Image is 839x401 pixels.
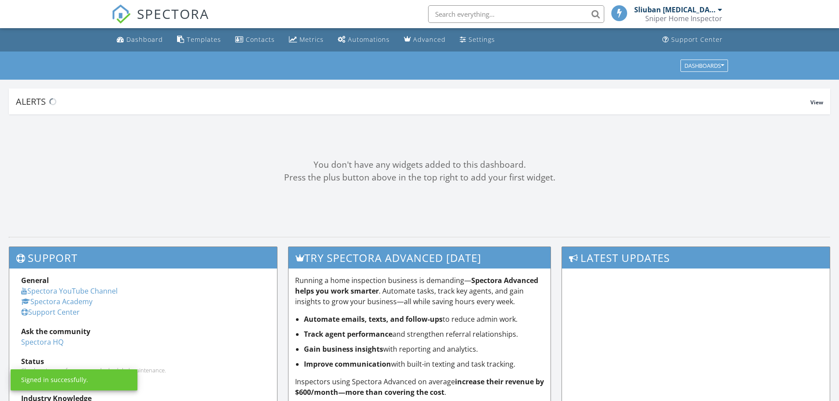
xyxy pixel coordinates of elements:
strong: increase their revenue by $600/month—more than covering the cost [295,377,544,397]
div: Alerts [16,96,810,107]
strong: General [21,276,49,285]
div: Contacts [246,35,275,44]
div: Support Center [671,35,723,44]
strong: Spectora Advanced helps you work smarter [295,276,538,296]
div: Status [21,356,265,367]
a: SPECTORA [111,12,209,30]
a: Spectora YouTube Channel [21,286,118,296]
div: Ask the community [21,326,265,337]
p: Inspectors using Spectora Advanced on average . [295,376,544,397]
div: Sniper Home Inspector [645,14,722,23]
strong: Automate emails, texts, and follow-ups [304,314,443,324]
a: Spectora HQ [21,337,63,347]
h3: Latest Updates [562,247,830,269]
a: Advanced [400,32,449,48]
div: Automations [348,35,390,44]
div: Check system performance and scheduled maintenance. [21,367,265,374]
div: Templates [187,35,221,44]
a: Support Center [21,307,80,317]
li: and strengthen referral relationships. [304,329,544,339]
a: Templates [174,32,225,48]
a: Spectora Academy [21,297,92,306]
span: View [810,99,823,106]
button: Dashboards [680,59,728,72]
img: The Best Home Inspection Software - Spectora [111,4,131,24]
div: Settings [469,35,495,44]
span: SPECTORA [137,4,209,23]
strong: Improve communication [304,359,391,369]
a: Support Center [659,32,726,48]
div: Dashboards [684,63,724,69]
strong: Track agent performance [304,329,392,339]
a: Settings [456,32,499,48]
h3: Support [9,247,277,269]
div: You don't have any widgets added to this dashboard. [9,158,830,171]
div: Metrics [299,35,324,44]
div: Dashboard [126,35,163,44]
div: Sliuban [MEDICAL_DATA] [634,5,716,14]
input: Search everything... [428,5,604,23]
li: with built-in texting and task tracking. [304,359,544,369]
li: with reporting and analytics. [304,344,544,354]
div: Signed in successfully. [21,375,88,384]
div: Press the plus button above in the top right to add your first widget. [9,171,830,184]
p: Running a home inspection business is demanding— . Automate tasks, track key agents, and gain ins... [295,275,544,307]
a: Metrics [285,32,327,48]
li: to reduce admin work. [304,314,544,324]
div: Advanced [413,35,446,44]
a: Contacts [232,32,278,48]
a: Dashboard [113,32,166,48]
strong: Gain business insights [304,344,383,354]
h3: Try spectora advanced [DATE] [288,247,551,269]
a: Automations (Basic) [334,32,393,48]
